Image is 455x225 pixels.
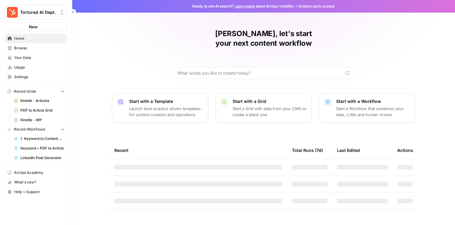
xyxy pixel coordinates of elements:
[129,98,203,104] p: Start with a Template
[192,4,294,9] span: Ready to win AI search? about AirOps Visibility
[129,106,203,118] p: Launch best-practice driven templates for content creation and operations
[11,96,67,106] a: Kinetik - Articles
[14,45,64,51] span: Browse
[11,134,67,143] a: 1. Keyword to Content Brief (incl. Outline)
[14,89,36,94] span: Recent Grids
[233,98,307,104] p: Start with a Grid
[11,153,67,163] a: LinkedIn Post Generator
[233,106,307,118] p: Start a Grid with data from your CMS or create a blank one
[5,187,67,197] button: Help + Support
[177,70,343,76] input: What would you like to create today?
[14,65,64,70] span: Usage
[173,29,354,48] h1: [PERSON_NAME], let's start your next content workflow
[20,9,57,15] span: Tortured AI Dept.
[5,168,67,177] a: AirOps Academy
[5,34,67,43] a: Home
[29,24,38,30] span: New
[14,127,45,132] span: Recent Workflows
[7,7,18,18] img: Tortured AI Dept. Logo
[20,146,64,151] span: Keyword + PDF to Article
[5,87,67,96] button: Recent Grids
[20,98,64,103] span: Kinetik - Articles
[20,108,64,113] span: PDF to Article Grid
[20,155,64,161] span: LinkedIn Post Generator
[5,177,67,187] button: What's new?
[337,142,360,159] div: Last Edited
[11,115,67,125] a: Kinetik - WP
[319,93,415,123] button: Start with a WorkflowStart a Workflow that combines your data, LLMs and human review
[11,106,67,115] a: PDF to Article Grid
[5,125,67,134] button: Recent Workflows
[5,72,67,82] a: Settings
[20,117,64,123] span: Kinetik - WP
[14,189,64,195] span: Help + Support
[5,22,67,31] button: New
[14,74,64,80] span: Settings
[235,4,255,8] a: Learn more
[112,93,208,123] button: Start with a TemplateLaunch best-practice driven templates for content creation and operations
[20,136,64,141] span: 1. Keyword to Content Brief (incl. Outline)
[14,36,64,41] span: Home
[114,142,282,159] div: Recent
[11,143,67,153] a: Keyword + PDF to Article
[14,55,64,60] span: Your Data
[336,106,410,118] p: Start a Workflow that combines your data, LLMs and human review
[14,170,64,175] span: AirOps Academy
[215,93,312,123] button: Start with a GridStart a Grid with data from your CMS or create a blank one
[5,43,67,53] a: Browse
[5,5,67,20] button: Workspace: Tortured AI Dept.
[397,142,413,159] div: Actions
[336,98,410,104] p: Start with a Workflow
[292,142,323,159] div: Total Runs (7d)
[5,53,67,63] a: Your Data
[299,4,335,9] span: Actions early access
[5,63,67,72] a: Usage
